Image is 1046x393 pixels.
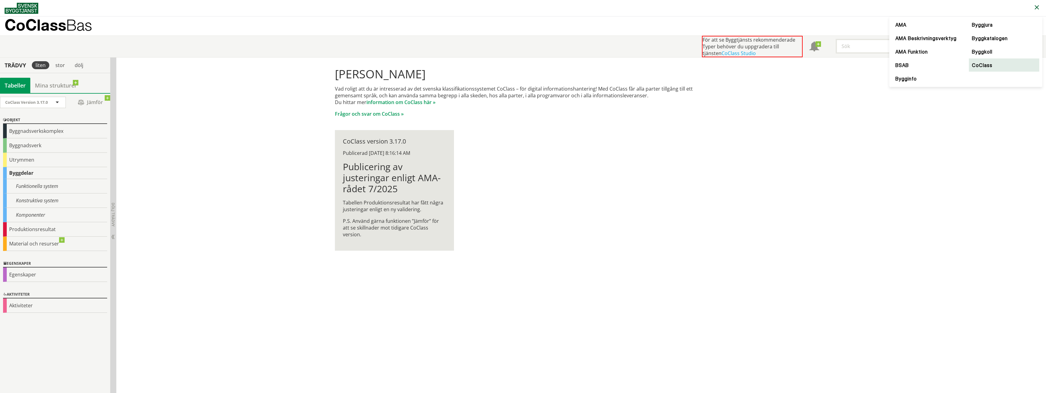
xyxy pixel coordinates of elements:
div: Utrymmen [3,153,107,167]
a: CoClassBas [5,17,105,36]
a: BSAB [892,58,963,72]
a: Byggkoll [969,45,1039,58]
div: Egenskaper [3,260,107,268]
div: Byggnadsverkskomplex [3,124,107,138]
a: Byggjura [969,18,1039,32]
div: Egenskaper [3,268,107,282]
a: Bygginfo [892,72,963,85]
p: P.S. Använd gärna funktionen ”Jämför” för att se skillnader mot tidigare CoClass version. [343,218,446,238]
div: Publicerad [DATE] 8:16:14 AM [343,150,446,156]
a: information om CoClass här » [366,99,436,106]
a: Frågor och svar om CoClass » [335,110,404,117]
a: Mina strukturer [30,78,81,93]
span: Dölj trädvy [111,203,116,226]
h1: [PERSON_NAME] [335,67,711,80]
div: Konstruktiva system [3,193,107,208]
a: AMA Funktion [892,45,963,58]
div: liten [32,61,49,69]
div: stor [52,61,69,69]
div: CoClass version 3.17.0 [343,138,446,145]
span: CoClass Version 3.17.0 [5,99,48,105]
p: Vad roligt att du är intresserad av det svenska klassifikationssystemet CoClass – för digital inf... [335,85,711,106]
span: Notifikationer [809,42,819,52]
div: Funktionella system [3,179,107,193]
div: Trädvy [1,62,29,69]
a: CoClass Studio [722,50,756,57]
a: AMA [892,18,963,32]
div: Produktionsresultat [3,222,107,237]
a: AMA Beskrivningsverktyg [892,32,963,45]
div: Komponenter [3,208,107,222]
div: För att se Byggtjänsts rekommenderade Typer behöver du uppgradera till tjänsten [702,36,803,57]
div: Byggdelar [3,167,107,179]
p: Tabellen Produktionsresultat har fått några justeringar enligt en ny validering. [343,199,446,213]
div: dölj [71,61,87,69]
div: Aktiviteter [3,298,107,313]
span: Jämför [72,97,109,108]
div: Aktiviteter [3,291,107,298]
div: Material och resurser [3,237,107,251]
div: Objekt [3,117,107,124]
img: Svensk Byggtjänst [5,3,38,14]
div: Byggnadsverk [3,138,107,153]
input: Sök [836,39,905,54]
a: Byggkatalogen [969,32,1039,45]
a: CoClass [969,58,1039,72]
span: Bas [66,16,92,34]
p: CoClass [5,21,92,28]
h1: Publicering av justeringar enligt AMA-rådet 7/2025 [343,161,446,194]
